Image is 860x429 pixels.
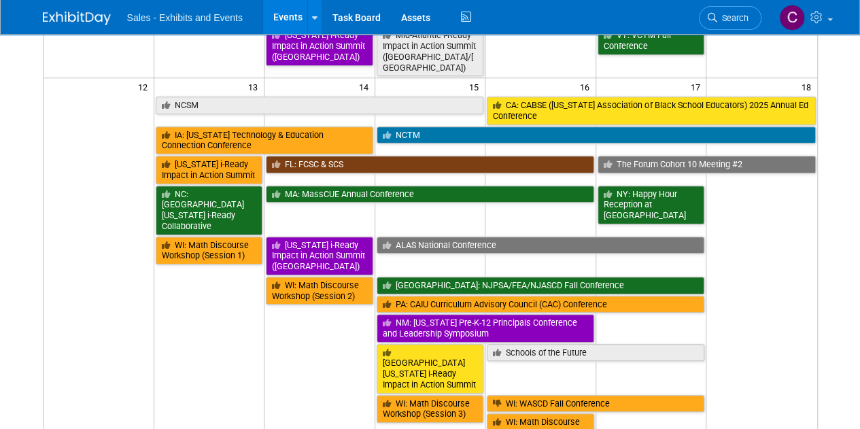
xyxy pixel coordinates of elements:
a: FL: FCSC & SCS [266,156,594,173]
span: Search [717,13,749,23]
a: CA: CABSE ([US_STATE] Association of Black School Educators) 2025 Annual Ed Conference [487,97,815,124]
span: 13 [247,78,264,95]
a: WI: Math Discourse Workshop (Session 2) [266,277,373,305]
a: NM: [US_STATE] Pre-K-12 Principals Conference and Leadership Symposium [377,314,594,342]
a: ALAS National Conference [377,237,705,254]
a: Mid-Atlantic i-Ready Impact in Action Summit ([GEOGRAPHIC_DATA]/[GEOGRAPHIC_DATA]) [377,27,484,76]
a: MA: MassCUE Annual Conference [266,186,594,203]
a: [GEOGRAPHIC_DATA][US_STATE] i-Ready Impact in Action Summit [377,344,484,394]
a: NY: Happy Hour Reception at [GEOGRAPHIC_DATA] [598,186,705,224]
span: 16 [579,78,596,95]
img: ExhibitDay [43,12,111,25]
a: WI: Math Discourse Workshop (Session 3) [377,395,484,423]
a: VT: VCTM Fall Conference [598,27,705,54]
span: 14 [358,78,375,95]
a: PA: CAIU Curriculum Advisory Council (CAC) Conference [377,296,705,313]
span: 12 [137,78,154,95]
a: NC: [GEOGRAPHIC_DATA][US_STATE] i-Ready Collaborative [156,186,263,235]
a: IA: [US_STATE] Technology & Education Connection Conference [156,126,373,154]
a: Search [699,6,761,30]
a: WI: Math Discourse Workshop (Session 1) [156,237,263,264]
img: Christine Lurz [779,5,805,31]
a: [GEOGRAPHIC_DATA]: NJPSA/FEA/NJASCD Fall Conference [377,277,705,294]
a: NCTM [377,126,816,144]
span: Sales - Exhibits and Events [127,12,243,23]
a: NCSM [156,97,484,114]
a: Schools of the Future [487,344,704,362]
a: The Forum Cohort 10 Meeting #2 [598,156,816,173]
span: 17 [689,78,706,95]
a: [US_STATE] i-Ready Impact in Action Summit ([GEOGRAPHIC_DATA]) [266,27,373,65]
span: 18 [800,78,817,95]
a: [US_STATE] i-Ready Impact in Action Summit [156,156,263,184]
a: [US_STATE] i-Ready Impact in Action Summit ([GEOGRAPHIC_DATA]) [266,237,373,275]
a: WI: WASCD Fall Conference [487,395,704,413]
span: 15 [468,78,485,95]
